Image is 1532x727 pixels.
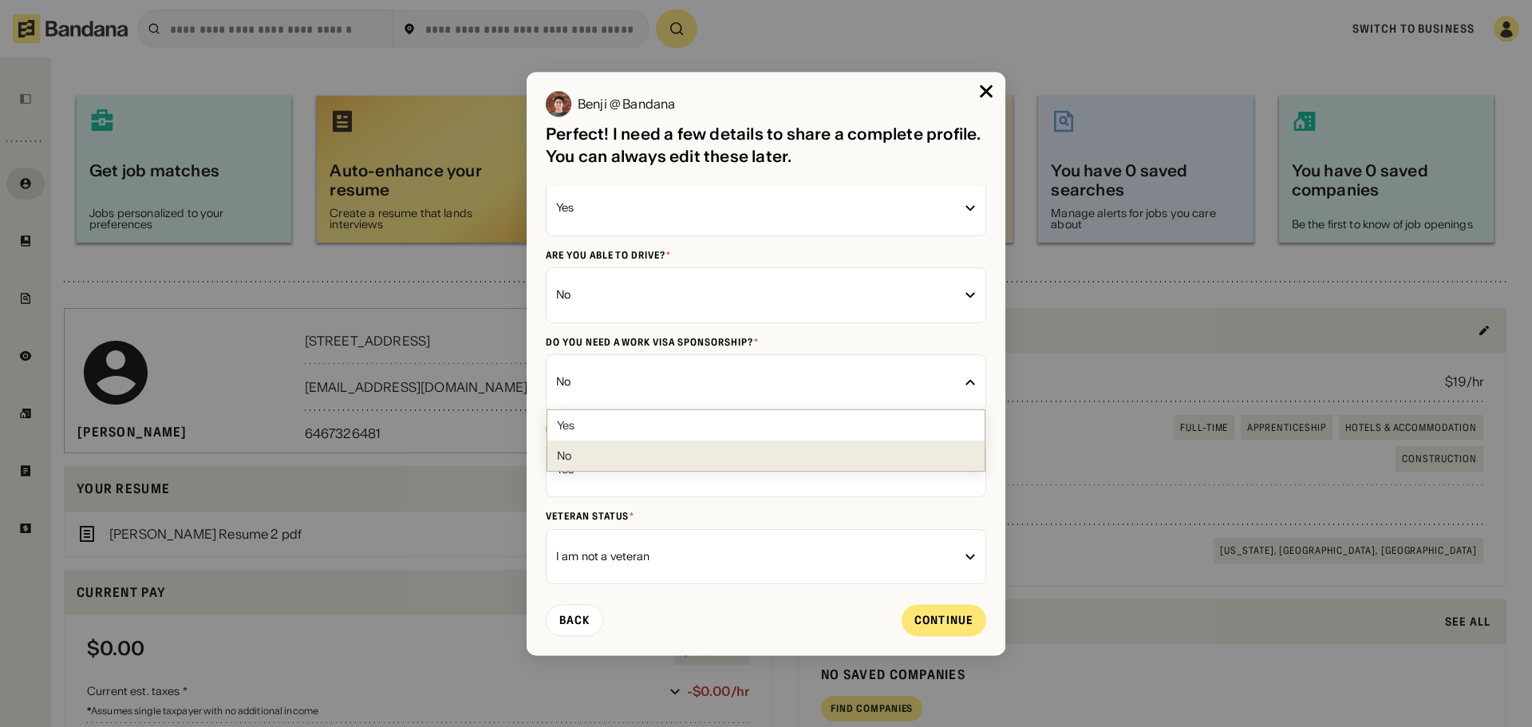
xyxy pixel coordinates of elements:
[556,194,958,223] div: Yes
[578,97,675,110] div: Benji @ Bandana
[559,614,590,626] div: Back
[556,369,958,397] div: No
[546,511,986,524] div: Veteran status
[557,450,975,461] div: No
[546,91,571,117] img: Benji @ Bandana
[546,123,986,168] div: Perfect! I need a few details to share a complete profile. You can always edit these later.
[557,420,975,431] div: Yes
[546,336,986,349] div: Do you need a work visa sponsorship?
[914,614,973,626] div: Continue
[556,282,958,310] div: No
[546,249,986,262] div: Are you able to drive?
[546,423,986,436] div: Do you have a disability?
[556,543,958,571] div: I am not a veteran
